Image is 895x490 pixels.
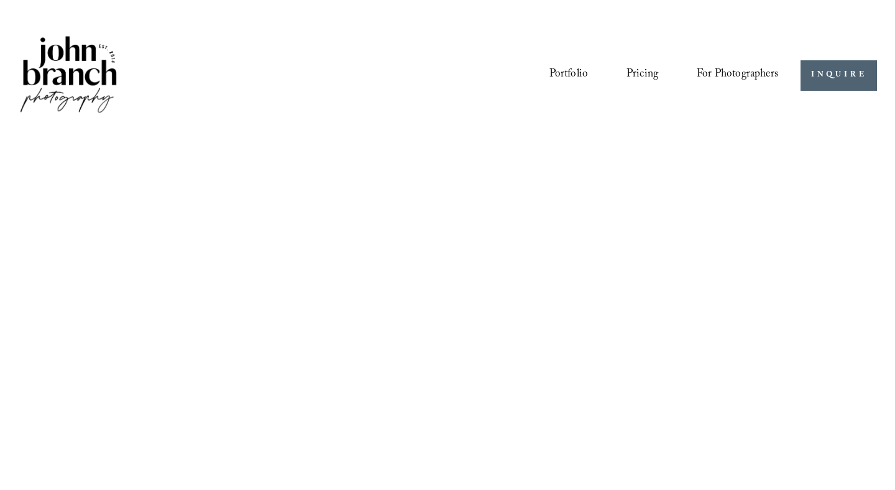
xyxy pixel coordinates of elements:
a: Portfolio [549,64,589,88]
span: For Photographers [697,65,778,86]
img: John Branch IV Photography [18,34,119,118]
a: folder dropdown [697,64,778,88]
a: Pricing [626,64,658,88]
a: INQUIRE [801,60,877,91]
